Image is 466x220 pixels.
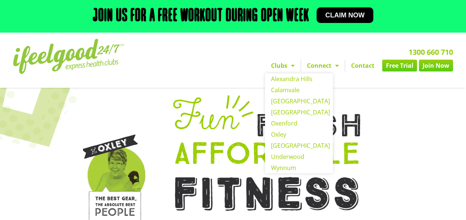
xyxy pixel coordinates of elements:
[169,60,453,71] nav: Menu
[265,107,333,118] a: [GEOGRAPHIC_DATA]
[419,60,453,71] a: Join Now
[265,151,333,162] a: Underwood
[317,7,374,23] a: Claim now
[265,73,333,173] ul: Clubs
[265,140,333,151] a: [GEOGRAPHIC_DATA]
[265,129,333,140] a: Oxley
[265,96,333,107] a: [GEOGRAPHIC_DATA]
[409,47,453,57] a: 1300 660 710
[265,60,301,71] a: Clubs
[325,12,365,19] span: Claim now
[265,162,333,173] a: Wynnum
[93,7,309,25] h2: Join us for a free workout during open week
[265,73,333,84] a: Alexandra Hills
[345,60,380,71] a: Contact
[301,60,345,71] a: Connect
[265,84,333,96] a: Calamvale
[382,60,417,71] a: Free Trial
[265,118,333,129] a: Oxenford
